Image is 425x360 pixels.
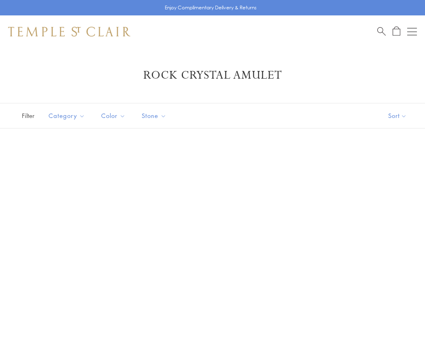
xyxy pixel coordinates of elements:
[407,27,417,36] button: Open navigation
[97,111,132,121] span: Color
[8,27,130,36] img: Temple St. Clair
[370,103,425,128] button: Show sort by
[165,4,257,12] p: Enjoy Complimentary Delivery & Returns
[95,107,132,125] button: Color
[20,68,405,83] h1: Rock Crystal Amulet
[138,111,172,121] span: Stone
[136,107,172,125] button: Stone
[45,111,91,121] span: Category
[393,26,400,36] a: Open Shopping Bag
[42,107,91,125] button: Category
[377,26,386,36] a: Search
